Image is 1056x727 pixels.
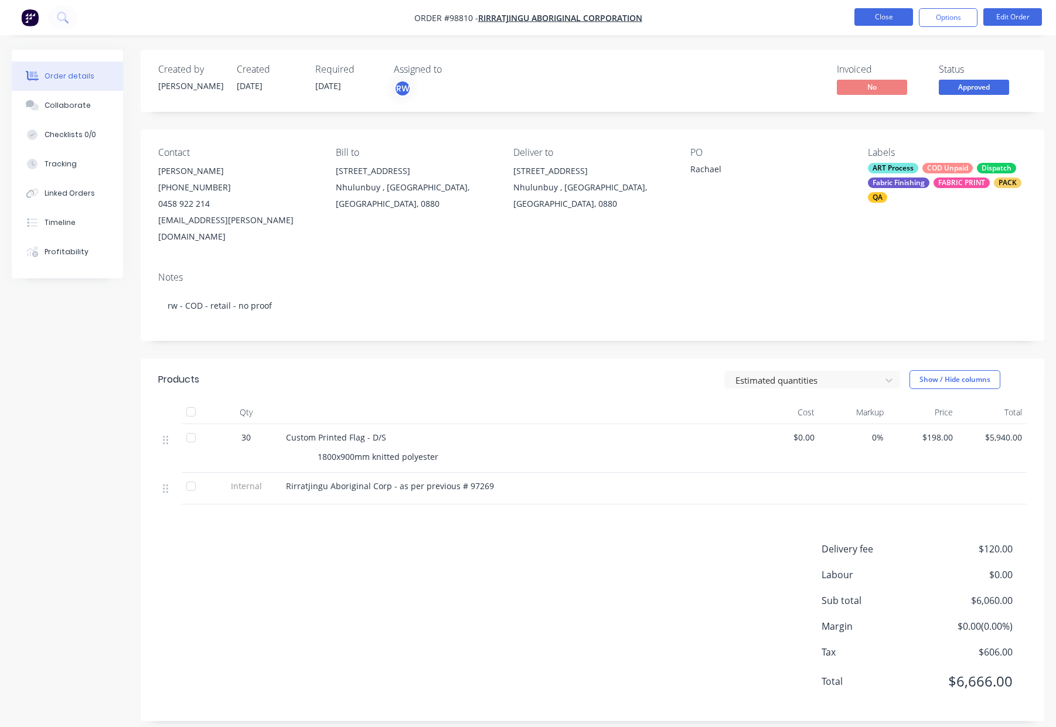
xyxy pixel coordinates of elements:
[922,163,973,173] div: COD Unpaid
[158,64,223,75] div: Created by
[12,179,123,208] button: Linked Orders
[313,448,443,465] div: 1800x900mm knitted polyester
[868,147,1027,158] div: Labels
[888,401,958,424] div: Price
[983,8,1042,26] button: Edit Order
[286,480,494,492] span: Rirratjingu Aboriginal Corp - as per previous # 97269
[158,212,317,245] div: [EMAIL_ADDRESS][PERSON_NAME][DOMAIN_NAME]
[837,64,925,75] div: Invoiced
[962,431,1022,443] span: $5,940.00
[513,147,672,158] div: Deliver to
[478,12,642,23] a: Rirratjingu Aboriginal Corporation
[909,370,1000,389] button: Show / Hide columns
[819,401,888,424] div: Markup
[394,64,511,75] div: Assigned to
[690,147,849,158] div: PO
[919,8,977,27] button: Options
[12,62,123,91] button: Order details
[837,80,907,94] span: No
[926,619,1013,633] span: $0.00 ( 0.00 %)
[926,542,1013,556] span: $120.00
[939,64,1027,75] div: Status
[45,100,91,111] div: Collaborate
[315,80,341,91] span: [DATE]
[158,163,317,179] div: [PERSON_NAME]
[158,196,317,212] div: 0458 922 214
[690,163,837,179] div: Rachael
[158,163,317,245] div: [PERSON_NAME][PHONE_NUMBER]0458 922 214[EMAIL_ADDRESS][PERSON_NAME][DOMAIN_NAME]
[158,272,1027,283] div: Notes
[336,147,495,158] div: Bill to
[926,593,1013,607] span: $6,060.00
[868,192,887,203] div: QA
[822,593,926,607] span: Sub total
[822,542,926,556] span: Delivery fee
[286,432,386,443] span: Custom Printed Flag - D/S
[211,401,281,424] div: Qty
[158,288,1027,323] div: rw - COD - retail - no proof
[926,645,1013,659] span: $606.00
[12,149,123,179] button: Tracking
[893,431,953,443] span: $198.00
[822,568,926,582] span: Labour
[45,217,76,228] div: Timeline
[868,178,929,188] div: Fabric Finishing
[12,91,123,120] button: Collaborate
[750,401,819,424] div: Cost
[12,208,123,237] button: Timeline
[158,179,317,196] div: [PHONE_NUMBER]
[158,147,317,158] div: Contact
[12,120,123,149] button: Checklists 0/0
[934,178,990,188] div: FABRIC PRINT
[241,431,251,443] span: 30
[336,163,495,179] div: [STREET_ADDRESS]
[755,431,815,443] span: $0.00
[958,401,1027,424] div: Total
[824,431,884,443] span: 0%
[994,178,1021,188] div: PACK
[822,645,926,659] span: Tax
[158,373,199,387] div: Products
[237,80,263,91] span: [DATE]
[45,71,94,81] div: Order details
[45,247,88,257] div: Profitability
[336,179,495,212] div: Nhulunbuy , [GEOGRAPHIC_DATA], [GEOGRAPHIC_DATA], 0880
[977,163,1016,173] div: Dispatch
[822,674,926,688] span: Total
[939,80,1009,97] button: Approved
[12,237,123,267] button: Profitability
[926,671,1013,692] span: $6,666.00
[822,619,926,633] span: Margin
[513,163,672,179] div: [STREET_ADDRESS]
[21,9,39,26] img: Factory
[45,129,96,140] div: Checklists 0/0
[45,159,77,169] div: Tracking
[216,480,277,492] span: Internal
[926,568,1013,582] span: $0.00
[336,163,495,212] div: [STREET_ADDRESS]Nhulunbuy , [GEOGRAPHIC_DATA], [GEOGRAPHIC_DATA], 0880
[315,64,380,75] div: Required
[513,163,672,212] div: [STREET_ADDRESS]Nhulunbuy , [GEOGRAPHIC_DATA], [GEOGRAPHIC_DATA], 0880
[45,188,95,199] div: Linked Orders
[158,80,223,92] div: [PERSON_NAME]
[868,163,918,173] div: ART Process
[394,80,411,97] button: RW
[939,80,1009,94] span: Approved
[414,12,478,23] span: Order #98810 -
[854,8,913,26] button: Close
[237,64,301,75] div: Created
[513,179,672,212] div: Nhulunbuy , [GEOGRAPHIC_DATA], [GEOGRAPHIC_DATA], 0880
